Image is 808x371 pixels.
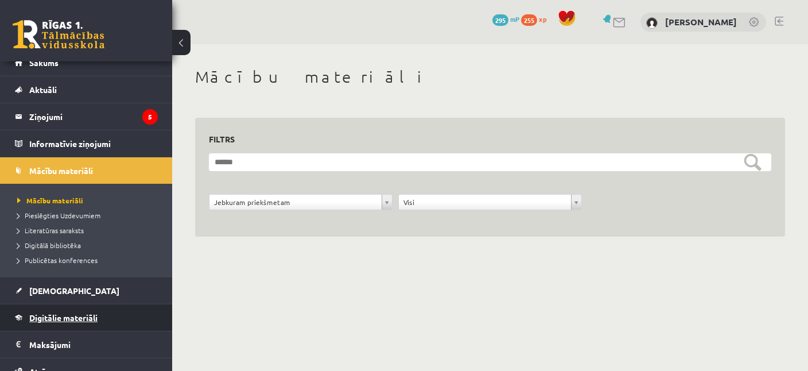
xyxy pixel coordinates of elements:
a: [PERSON_NAME] [665,16,737,28]
a: Digitālie materiāli [15,304,158,331]
a: 255 xp [521,14,552,24]
span: Literatūras saraksts [17,226,84,235]
a: Ziņojumi5 [15,103,158,130]
span: Mācību materiāli [29,165,93,176]
a: Maksājumi [15,331,158,358]
i: 5 [142,109,158,125]
span: Digitālie materiāli [29,312,98,323]
span: Sākums [29,57,59,68]
a: Literatūras saraksts [17,225,161,235]
span: Pieslēgties Uzdevumiem [17,211,100,220]
span: mP [510,14,519,24]
span: Jebkuram priekšmetam [214,195,377,210]
a: Publicētas konferences [17,255,161,265]
span: 255 [521,14,537,26]
h1: Mācību materiāli [195,67,785,87]
span: xp [539,14,546,24]
a: Jebkuram priekšmetam [209,195,392,210]
legend: Informatīvie ziņojumi [29,130,158,157]
span: [DEMOGRAPHIC_DATA] [29,285,119,296]
h3: Filtrs [209,132,757,147]
a: 295 mP [492,14,519,24]
span: Digitālā bibliotēka [17,241,81,250]
a: Rīgas 1. Tālmācības vidusskola [13,20,104,49]
img: Haralds Romanovskis [646,17,658,29]
a: Aktuāli [15,76,158,103]
span: Mācību materiāli [17,196,83,205]
legend: Ziņojumi [29,103,158,130]
a: Mācību materiāli [15,157,158,184]
a: Digitālā bibliotēka [17,240,161,250]
a: [DEMOGRAPHIC_DATA] [15,277,158,304]
span: Publicētas konferences [17,256,98,265]
a: Mācību materiāli [17,195,161,206]
span: Visi [403,195,566,210]
a: Informatīvie ziņojumi [15,130,158,157]
a: Visi [399,195,581,210]
a: Sākums [15,49,158,76]
span: Aktuāli [29,84,57,95]
span: 295 [492,14,508,26]
legend: Maksājumi [29,331,158,358]
a: Pieslēgties Uzdevumiem [17,210,161,221]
